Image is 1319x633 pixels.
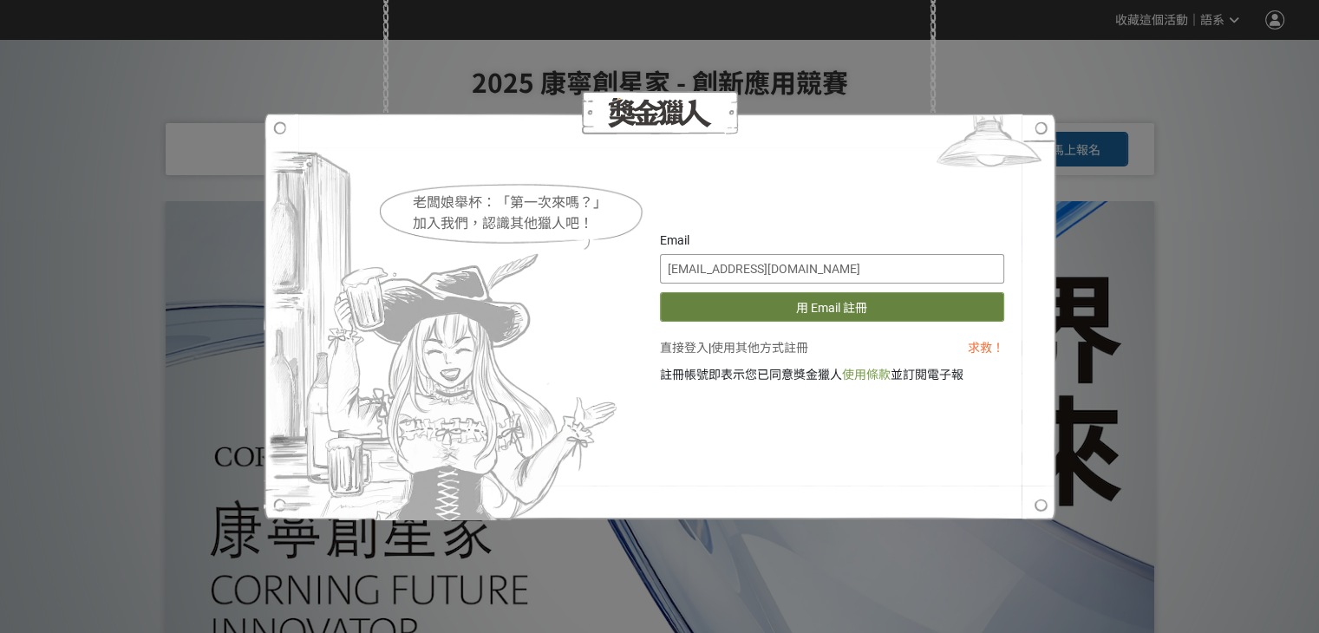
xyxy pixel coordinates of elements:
img: Light [922,113,1056,178]
label: Email [660,232,689,250]
a: 求救！ [967,341,1003,355]
span: 並訂閱電子報 [891,368,963,382]
div: 老闆娘舉杯：「第一次來嗎？」 [413,193,645,213]
span: | [708,341,711,355]
div: 加入我們，認識其他獵人吧！ [413,213,645,234]
a: 使用其他方式註冊 [711,341,808,355]
button: 用 Email 註冊 [660,292,1004,322]
img: Hostess [264,113,624,520]
a: 直接登入 [660,341,708,355]
a: 使用條款 [842,368,891,382]
span: 註冊帳號即表示您已同意獎金獵人 [660,368,842,382]
input: 請輸入 Email [660,254,1004,284]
